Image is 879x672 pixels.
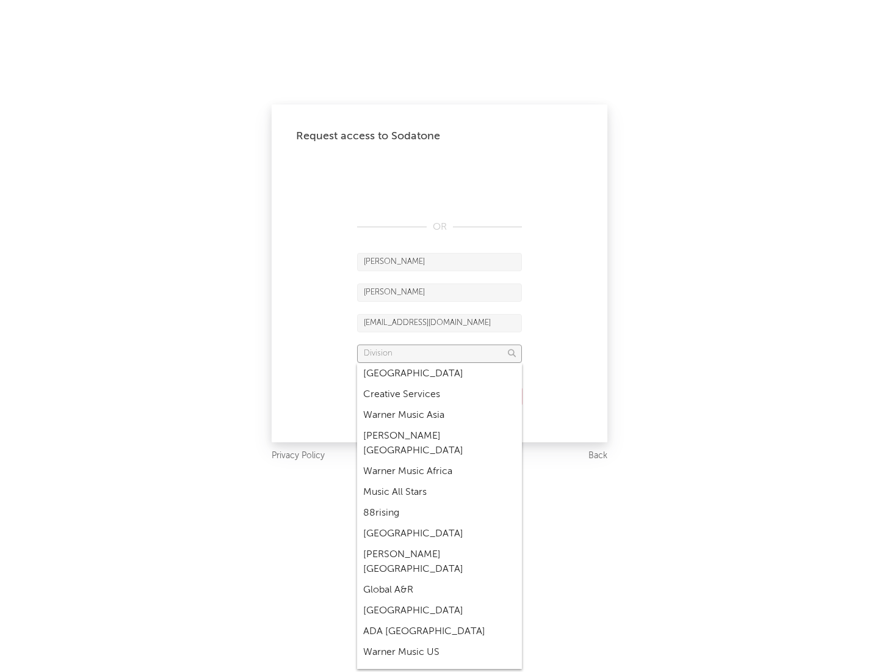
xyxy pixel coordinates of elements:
[357,384,522,405] div: Creative Services
[357,405,522,426] div: Warner Music Asia
[357,314,522,332] input: Email
[357,220,522,235] div: OR
[357,345,522,363] input: Division
[357,621,522,642] div: ADA [GEOGRAPHIC_DATA]
[357,426,522,461] div: [PERSON_NAME] [GEOGRAPHIC_DATA]
[357,363,522,384] div: [GEOGRAPHIC_DATA]
[357,580,522,601] div: Global A&R
[588,448,607,464] a: Back
[357,253,522,271] input: First Name
[357,544,522,580] div: [PERSON_NAME] [GEOGRAPHIC_DATA]
[357,642,522,663] div: Warner Music US
[357,482,522,503] div: Music All Stars
[357,503,522,524] div: 88rising
[357,461,522,482] div: Warner Music Africa
[357,524,522,544] div: [GEOGRAPHIC_DATA]
[272,448,325,464] a: Privacy Policy
[357,601,522,621] div: [GEOGRAPHIC_DATA]
[296,129,583,144] div: Request access to Sodatone
[357,283,522,302] input: Last Name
